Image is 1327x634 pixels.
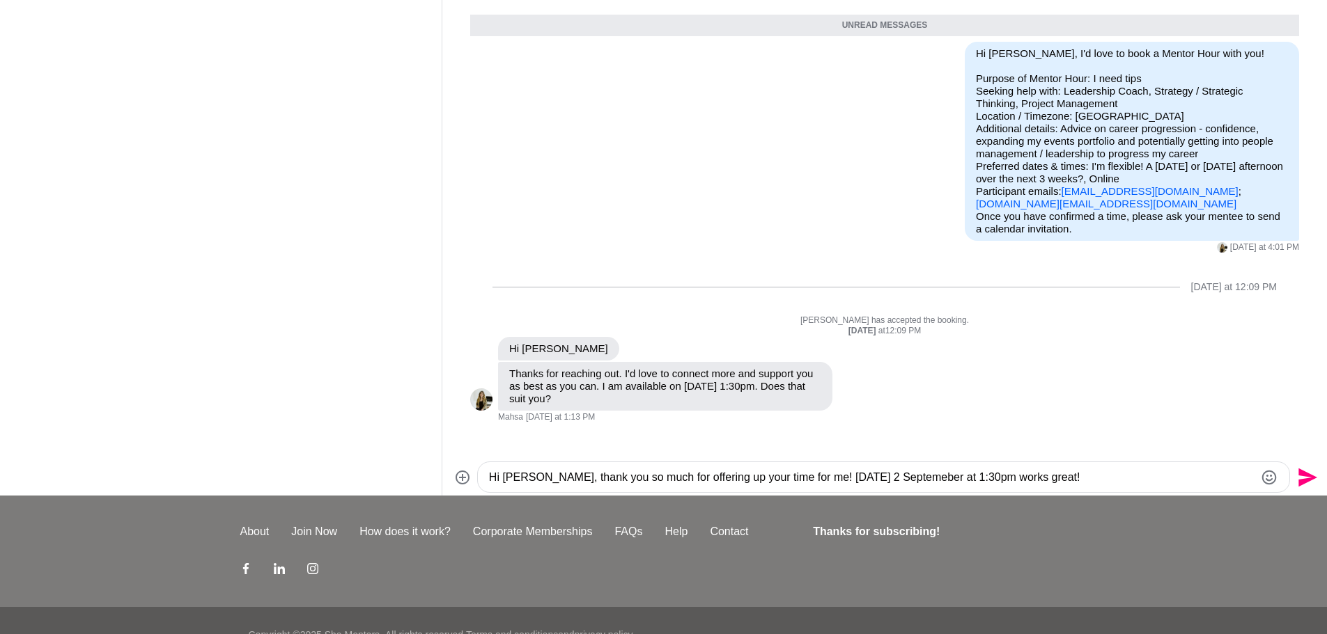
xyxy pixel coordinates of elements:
[848,326,878,335] strong: [DATE]
[1191,281,1277,293] div: [DATE] at 12:09 PM
[976,72,1288,210] p: Purpose of Mentor Hour: I need tips Seeking help with: Leadership Coach, Strategy / Strategic Thi...
[348,523,462,540] a: How does it work?
[509,342,608,355] p: Hi [PERSON_NAME]
[1217,242,1227,253] img: M
[1230,242,1299,253] time: 2025-08-11T06:01:27.807Z
[489,469,1255,486] textarea: Type your message
[462,523,604,540] a: Corporate Memberships
[653,523,699,540] a: Help
[509,367,821,405] p: Thanks for reaching out. I'd love to connect more and support you as best as you can. I am availa...
[274,562,285,579] a: LinkedIn
[470,15,1299,37] div: Unread messages
[470,315,1299,326] p: [PERSON_NAME] has accepted the booking.
[229,523,281,540] a: About
[280,523,348,540] a: Join Now
[526,412,595,423] time: 2025-08-12T03:13:00.513Z
[976,210,1288,235] p: Once you have confirmed a time, please ask your mentee to send a calendar invitation.
[470,326,1299,337] div: at 12:09 PM
[470,388,492,411] div: Mahsa
[699,523,759,540] a: Contact
[307,562,318,579] a: Instagram
[1217,242,1227,253] div: Mahsa
[498,412,523,423] span: Mahsa
[470,388,492,411] img: M
[603,523,653,540] a: FAQs
[1062,185,1239,197] a: [EMAIL_ADDRESS][DOMAIN_NAME]
[240,562,251,579] a: Facebook
[976,47,1288,60] p: Hi [PERSON_NAME], I'd love to book a Mentor Hour with you!
[813,523,1078,540] h4: Thanks for subscribing!
[1290,461,1321,493] button: Send
[976,198,1236,209] a: [DOMAIN_NAME][EMAIL_ADDRESS][DOMAIN_NAME]
[1261,469,1278,486] button: Emoji picker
